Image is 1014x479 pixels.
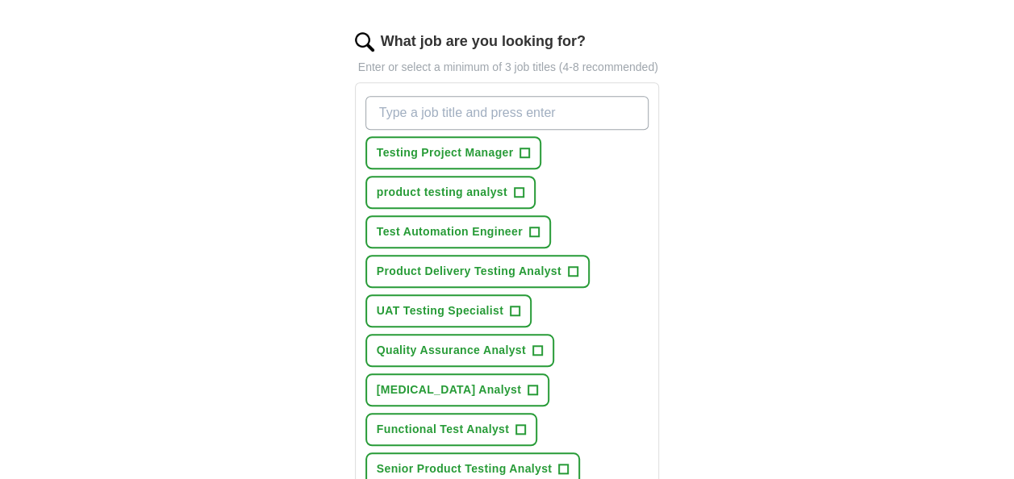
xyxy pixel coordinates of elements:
button: Product Delivery Testing Analyst [365,255,590,288]
span: Quality Assurance Analyst [377,342,526,359]
span: Product Delivery Testing Analyst [377,263,561,280]
img: search.png [355,32,374,52]
span: Functional Test Analyst [377,421,509,438]
button: Quality Assurance Analyst [365,334,554,367]
input: Type a job title and press enter [365,96,649,130]
button: UAT Testing Specialist [365,294,532,327]
button: [MEDICAL_DATA] Analyst [365,373,549,406]
span: UAT Testing Specialist [377,302,503,319]
span: Senior Product Testing Analyst [377,460,552,477]
button: Testing Project Manager [365,136,542,169]
span: Test Automation Engineer [377,223,523,240]
button: Test Automation Engineer [365,215,551,248]
span: product testing analyst [377,184,507,201]
button: Functional Test Analyst [365,413,537,446]
button: product testing analyst [365,176,536,209]
span: Testing Project Manager [377,144,514,161]
p: Enter or select a minimum of 3 job titles (4-8 recommended) [355,59,660,76]
label: What job are you looking for? [381,31,586,52]
span: [MEDICAL_DATA] Analyst [377,381,521,398]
